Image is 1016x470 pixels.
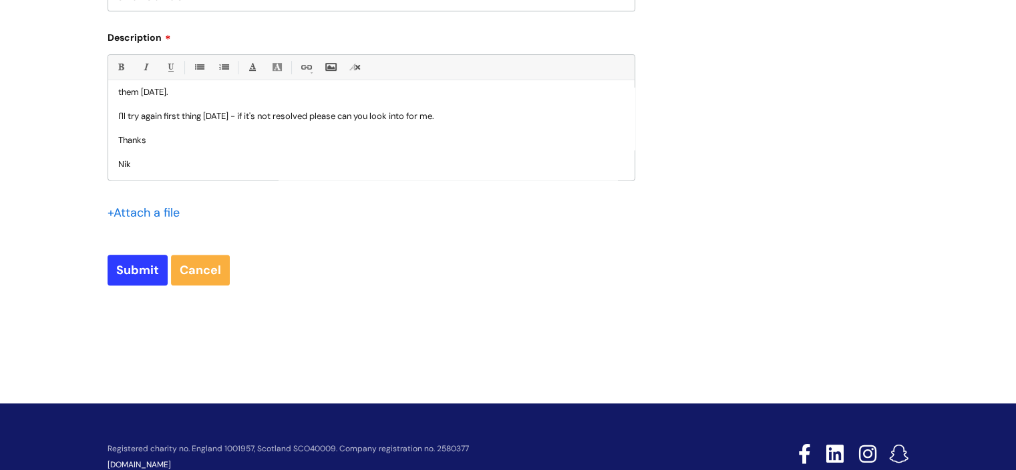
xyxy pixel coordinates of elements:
[347,59,363,76] a: Remove formatting (Ctrl-\)
[108,255,168,285] input: Submit
[297,59,314,76] a: Link
[137,59,154,76] a: Italic (Ctrl-I)
[108,205,114,221] span: +
[118,134,625,146] p: Thanks
[162,59,178,76] a: Underline(Ctrl-U)
[112,59,129,76] a: Bold (Ctrl-B)
[108,445,703,453] p: Registered charity no. England 1001957, Scotland SCO40009. Company registration no. 2580377
[244,59,261,76] a: Font Color
[108,27,635,43] label: Description
[108,459,171,470] a: [DOMAIN_NAME]
[171,255,230,285] a: Cancel
[190,59,207,76] a: • Unordered List (Ctrl-Shift-7)
[215,59,232,76] a: 1. Ordered List (Ctrl-Shift-8)
[118,158,625,170] p: Nik
[269,59,285,76] a: Back Color
[118,110,625,122] p: I'll try again first thing [DATE] - if it's not resolved please can you look into for me.
[108,202,188,223] div: Attach a file
[322,59,339,76] a: Insert Image...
